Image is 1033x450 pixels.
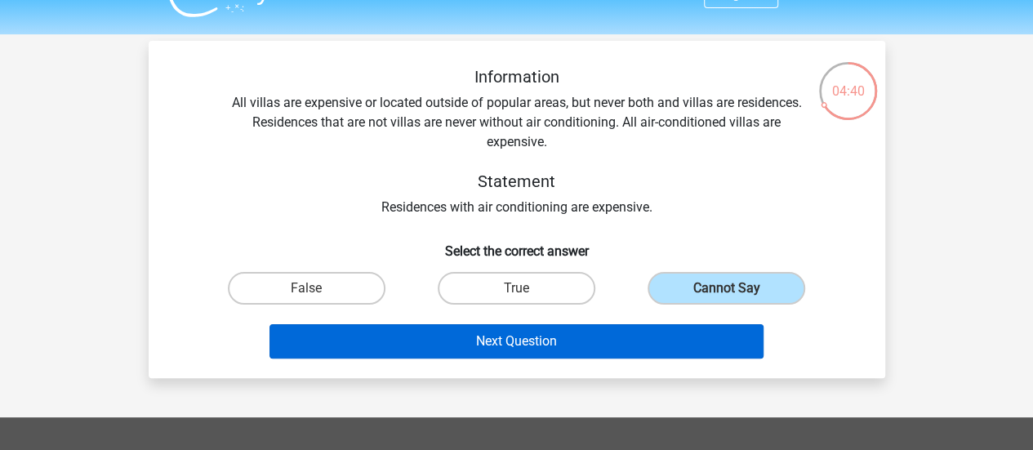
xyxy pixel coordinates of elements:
[648,272,805,305] label: Cannot Say
[175,67,859,217] div: All villas are expensive or located outside of popular areas, but never both and villas are resid...
[227,67,807,87] h5: Information
[227,172,807,191] h5: Statement
[817,60,879,101] div: 04:40
[438,272,595,305] label: True
[269,324,764,359] button: Next Question
[228,272,385,305] label: False
[175,230,859,259] h6: Select the correct answer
